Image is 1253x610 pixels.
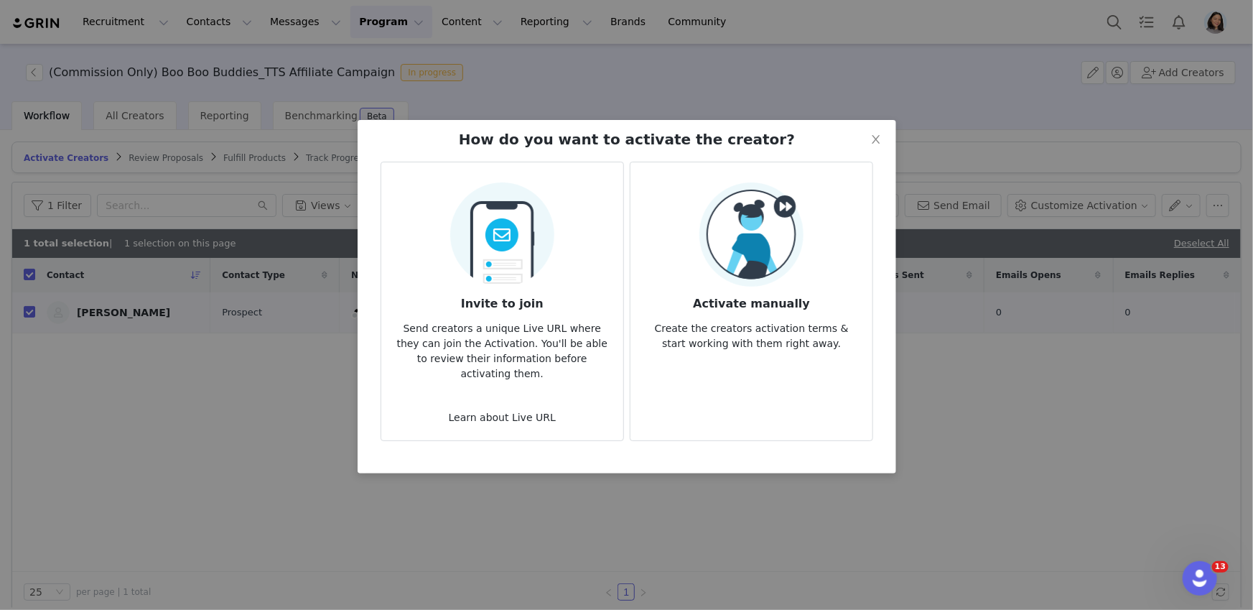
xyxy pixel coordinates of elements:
[1183,561,1217,596] iframe: Intercom live chat
[392,313,611,382] p: Send creators a unique Live URL where they can join the Activation. You'll be able to review thei...
[392,287,611,313] h3: Invite to join
[448,412,555,423] a: Learn about Live URL
[642,313,861,351] p: Create the creators activation terms & start working with them right away.
[870,134,882,145] i: icon: close
[856,120,896,160] button: Close
[458,129,794,150] h2: How do you want to activate the creator?
[450,174,554,287] img: Send Email
[699,182,803,287] img: Manual
[642,287,861,313] h3: Activate manually
[1212,561,1229,573] span: 13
